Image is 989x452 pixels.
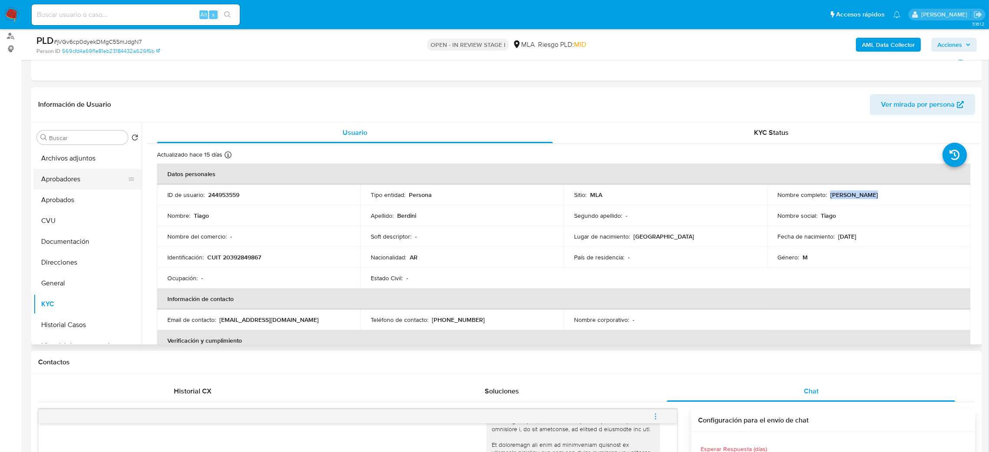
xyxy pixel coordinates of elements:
[881,94,955,115] span: Ver mirada por persona
[633,316,634,324] p: -
[371,316,428,324] p: Teléfono de contacto :
[371,253,406,261] p: Nacionalidad :
[836,10,885,19] span: Accesos rápidos
[219,9,236,21] button: search-icon
[397,212,416,219] p: Berdini
[893,11,901,18] a: Notificaciones
[777,233,835,240] p: Fecha de nacimiento :
[36,47,60,55] b: Person ID
[838,233,856,240] p: [DATE]
[804,386,819,396] span: Chat
[33,294,142,314] button: KYC
[167,316,216,324] p: Email de contacto :
[698,416,968,425] h3: Configuración para el envío de chat
[38,100,111,109] h1: Información de Usuario
[371,233,411,240] p: Soft descriptor :
[415,233,417,240] p: -
[230,233,232,240] p: -
[157,164,970,184] th: Datos personales
[212,10,215,19] span: s
[219,316,319,324] p: [EMAIL_ADDRESS][DOMAIN_NAME]
[371,191,405,199] p: Tipo entidad :
[174,386,212,396] span: Historial CX
[641,406,670,427] button: menu-action
[410,253,418,261] p: AR
[931,38,977,52] button: Acciones
[777,212,817,219] p: Nombre social :
[371,274,403,282] p: Estado Civil :
[38,358,975,367] h1: Contactos
[432,316,485,324] p: [PHONE_NUMBER]
[167,212,190,219] p: Nombre :
[862,38,915,52] b: AML Data Collector
[157,151,222,159] p: Actualizado hace 15 días
[33,148,142,169] button: Archivos adjuntos
[167,274,198,282] p: Ocupación :
[54,37,142,46] span: # jVGv6cp0dyekDMgC5SmJdgN7
[427,39,509,51] p: OPEN - IN REVIEW STAGE I
[194,212,209,219] p: Tiago
[33,169,135,190] button: Aprobadores
[40,134,47,141] button: Buscar
[33,252,142,273] button: Direcciones
[33,273,142,294] button: General
[167,191,205,199] p: ID de usuario :
[33,210,142,231] button: CVU
[921,10,970,19] p: abril.medzovich@mercadolibre.com
[574,316,629,324] p: Nombre corporativo :
[574,233,630,240] p: Lugar de nacimiento :
[590,191,602,199] p: MLA
[821,212,836,219] p: Tiago
[777,253,799,261] p: Género :
[207,253,261,261] p: CUIT 20392849867
[167,253,204,261] p: Identificación :
[33,314,142,335] button: Historial Casos
[49,134,124,142] input: Buscar
[485,386,519,396] span: Soluciones
[574,212,622,219] p: Segundo apellido :
[803,253,808,261] p: M
[200,10,207,19] span: Alt
[754,128,789,138] span: KYC Status
[167,233,227,240] p: Nombre del comercio :
[626,212,627,219] p: -
[33,335,142,356] button: Historial de conversaciones
[208,191,239,199] p: 244953559
[201,274,203,282] p: -
[131,134,138,144] button: Volver al orden por defecto
[512,40,535,49] div: MLA
[33,231,142,252] button: Documentación
[830,191,878,199] p: [PERSON_NAME]
[538,40,586,49] span: Riesgo PLD:
[633,233,694,240] p: [GEOGRAPHIC_DATA]
[937,38,962,52] span: Acciones
[36,33,54,47] b: PLD
[406,274,408,282] p: -
[157,330,970,351] th: Verificación y cumplimiento
[856,38,921,52] button: AML Data Collector
[574,253,624,261] p: País de residencia :
[62,47,160,55] a: 569cfd4a69f1e81eb23184432a626f6b
[777,191,827,199] p: Nombre completo :
[409,191,432,199] p: Persona
[371,212,394,219] p: Apellido :
[157,288,970,309] th: Información de contacto
[628,253,630,261] p: -
[870,94,975,115] button: Ver mirada por persona
[343,128,367,138] span: Usuario
[973,10,982,19] a: Salir
[32,9,240,20] input: Buscar usuario o caso...
[574,39,586,49] span: MID
[33,190,142,210] button: Aprobados
[574,191,587,199] p: Sitio :
[972,20,985,27] span: 3.161.2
